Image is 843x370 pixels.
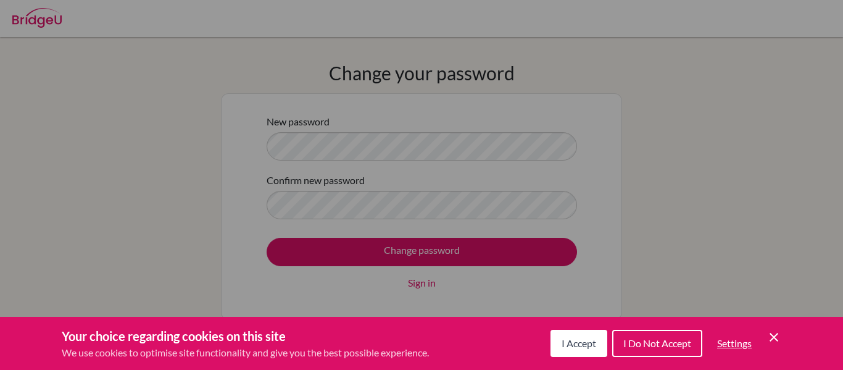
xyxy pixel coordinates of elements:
[717,337,752,349] span: Settings
[612,330,702,357] button: I Do Not Accept
[623,337,691,349] span: I Do Not Accept
[562,337,596,349] span: I Accept
[766,330,781,345] button: Save and close
[707,331,762,356] button: Settings
[550,330,607,357] button: I Accept
[62,345,429,360] p: We use cookies to optimise site functionality and give you the best possible experience.
[62,327,429,345] h3: Your choice regarding cookies on this site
